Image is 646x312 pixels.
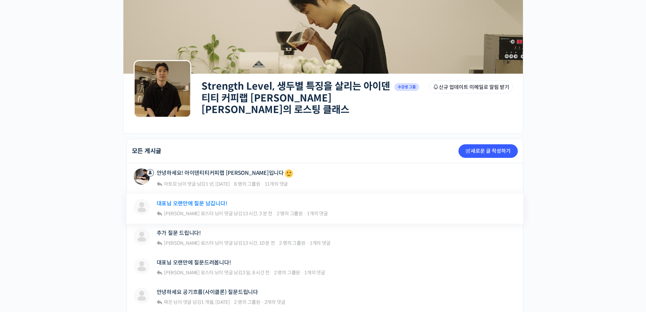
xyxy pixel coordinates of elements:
img: Group logo of Strength Level, 생두별 특징을 살리는 아이덴티티 커피랩 윤원균 대표의 로스팅 클래스 [134,60,191,118]
span: 님이 댓글 남김 [163,210,272,217]
span: [PERSON_NAME] 로스터 [164,270,214,276]
span: 2개의 댓글 [265,299,286,305]
span: 님이 댓글 남김 [163,181,230,187]
span: 짜온 [164,299,173,305]
span: · [306,240,309,246]
span: 8 명의 그룹원 [234,181,260,187]
a: 설정 [87,215,130,232]
span: · [304,210,306,217]
a: 아트모 [163,181,177,187]
a: 새로운 글 작성하기 [458,144,518,158]
a: Strength Level, 생두별 특징을 살리는 아이덴티티 커피랩 [PERSON_NAME] [PERSON_NAME]의 로스팅 클래스 [201,80,390,116]
a: [PERSON_NAME] 로스터 [163,210,214,217]
span: [PERSON_NAME] 로스터 [164,210,214,217]
a: 홈 [2,215,45,232]
span: · [261,181,263,187]
span: 1 [69,215,71,220]
a: [PERSON_NAME] 로스터 [163,270,214,276]
a: 13 시간, 3 분 전 [242,210,272,217]
span: 님이 댓글 남김 [163,299,230,305]
a: 대표님 오랜만에 질문드려봅니다! [157,259,231,266]
span: 님이 댓글 남김 [163,270,270,276]
span: 설정 [105,225,113,231]
a: 1대화 [45,215,87,232]
a: 안녕하세요! 아이덴티티커피랩 [PERSON_NAME]입니다 [157,168,294,179]
span: [PERSON_NAME] 로스터 [164,240,214,246]
span: 1개의 댓글 [310,240,331,246]
span: 아트모 [164,181,177,187]
span: 홈 [21,225,25,231]
a: 추가 질문 드립니다! [157,230,201,236]
a: 안녕하세요 공기흐름(사이클론) 질문드립니다 [157,289,258,295]
a: 대표님 오랜만에 질문 남깁니다! [157,200,227,207]
a: 1 개월, [DATE] [201,299,230,305]
a: 3 일, 8 시간 전 [242,270,270,276]
button: 신규 업데이트 이메일로 알림 받기 [429,80,513,93]
span: · [301,270,304,276]
span: 1개의 댓글 [307,210,328,217]
span: 11개의 댓글 [265,181,288,187]
span: 2 명의 그룹원 [277,210,303,217]
a: 짜온 [163,299,172,305]
a: 13 시간, 10 분 전 [242,240,275,246]
a: 1 년, [DATE] [205,181,230,187]
span: 2 명의 그룹원 [279,240,305,246]
img: 🙂 [285,169,293,178]
span: · [261,299,263,305]
h2: 모든 게시글 [132,148,162,154]
span: 2 명의 그룹원 [234,299,260,305]
span: 수강생 그룹 [394,83,419,91]
span: 님이 댓글 남김 [163,240,275,246]
span: 대화 [62,226,70,231]
span: 2 명의 그룹원 [274,270,300,276]
span: 1개의 댓글 [304,270,325,276]
a: [PERSON_NAME] 로스터 [163,240,214,246]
